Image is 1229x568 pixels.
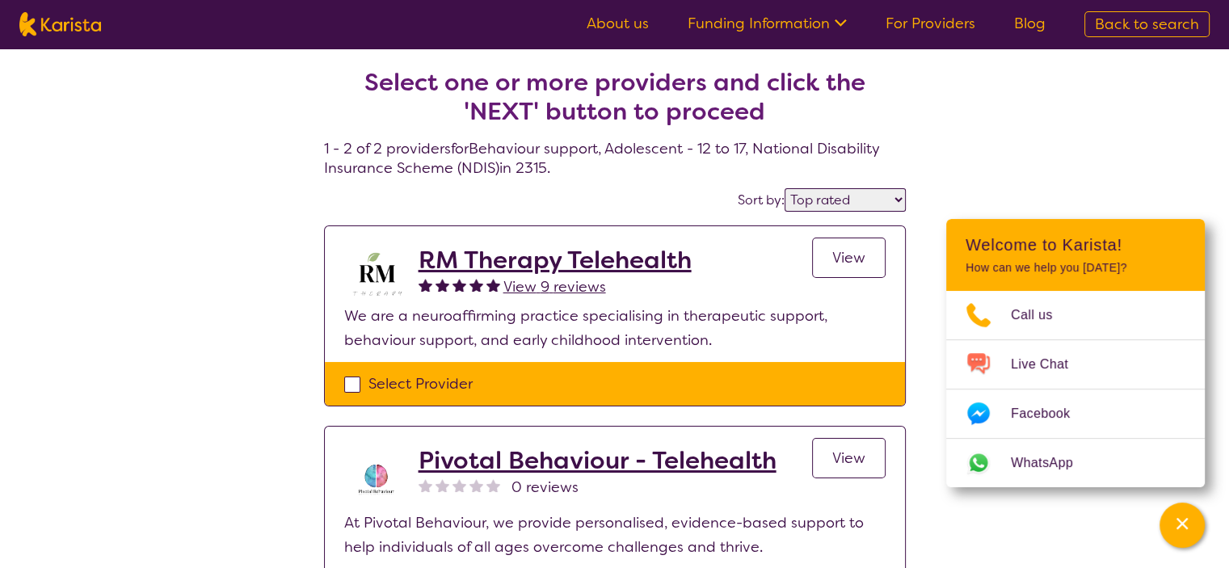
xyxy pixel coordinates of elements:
button: Channel Menu [1160,503,1205,548]
img: fullstar [419,278,432,292]
a: View [812,438,886,478]
img: fullstar [436,278,449,292]
span: 0 reviews [511,475,579,499]
img: s8av3rcikle0tbnjpqc8.png [344,446,409,511]
img: fullstar [452,278,466,292]
img: fullstar [486,278,500,292]
div: Channel Menu [946,219,1205,487]
a: Back to search [1084,11,1210,37]
p: How can we help you [DATE]? [966,261,1185,275]
span: View 9 reviews [503,277,606,297]
img: b3hjthhf71fnbidirs13.png [344,246,409,304]
img: nonereviewstar [452,478,466,492]
a: For Providers [886,14,975,33]
span: Back to search [1095,15,1199,34]
label: Sort by: [738,191,785,208]
a: About us [587,14,649,33]
h4: 1 - 2 of 2 providers for Behaviour support , Adolescent - 12 to 17 , National Disability Insuranc... [324,29,906,178]
span: Facebook [1011,402,1089,426]
ul: Choose channel [946,291,1205,487]
span: View [832,448,865,468]
img: Karista logo [19,12,101,36]
img: fullstar [469,278,483,292]
a: Web link opens in a new tab. [946,439,1205,487]
img: nonereviewstar [486,478,500,492]
span: Call us [1011,303,1072,327]
a: Blog [1014,14,1046,33]
img: nonereviewstar [419,478,432,492]
h2: Welcome to Karista! [966,235,1185,255]
span: WhatsApp [1011,451,1092,475]
a: Funding Information [688,14,847,33]
img: nonereviewstar [469,478,483,492]
span: Live Chat [1011,352,1088,377]
a: RM Therapy Telehealth [419,246,692,275]
a: View 9 reviews [503,275,606,299]
p: At Pivotal Behaviour, we provide personalised, evidence-based support to help individuals of all ... [344,511,886,559]
a: View [812,238,886,278]
span: View [832,248,865,267]
h2: Select one or more providers and click the 'NEXT' button to proceed [343,68,886,126]
p: We are a neuroaffirming practice specialising in therapeutic support, behaviour support, and earl... [344,304,886,352]
a: Pivotal Behaviour - Telehealth [419,446,777,475]
img: nonereviewstar [436,478,449,492]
